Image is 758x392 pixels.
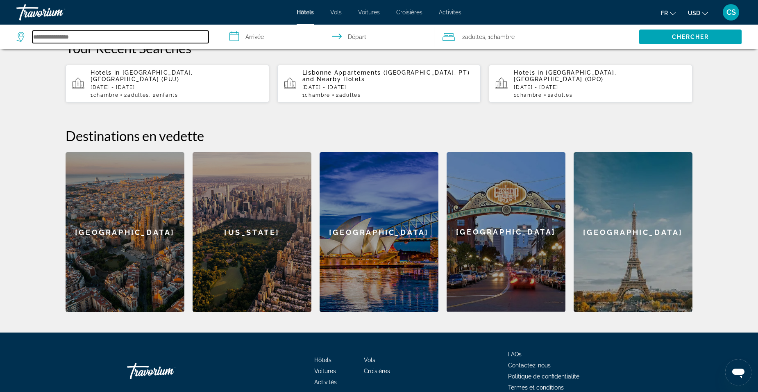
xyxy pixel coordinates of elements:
[91,69,120,76] span: Hotels in
[434,25,639,49] button: Travelers: 2 adults, 0 children
[508,384,564,391] a: Termes et conditions
[32,31,209,43] input: Search hotel destination
[297,9,314,16] a: Hôtels
[193,152,311,312] div: [US_STATE]
[364,368,390,374] a: Croisières
[302,69,470,76] span: Lisbonne Appartements ([GEOGRAPHIC_DATA], PT)
[66,128,692,144] h2: Destinations en vedette
[277,64,481,103] button: Lisbonne Appartements ([GEOGRAPHIC_DATA], PT) and Nearby Hotels[DATE] - [DATE]1Chambre2Adultes
[396,9,422,16] a: Croisières
[302,92,330,98] span: 1
[447,152,565,312] a: San Diego[GEOGRAPHIC_DATA]
[462,31,485,43] span: 2
[127,92,149,98] span: Adultes
[320,152,438,312] a: Sydney[GEOGRAPHIC_DATA]
[16,2,98,23] a: Travorium
[514,69,616,82] span: [GEOGRAPHIC_DATA], [GEOGRAPHIC_DATA] (OPO)
[508,373,579,380] a: Politique de confidentialité
[66,152,184,312] div: [GEOGRAPHIC_DATA]
[514,84,686,90] p: [DATE] - [DATE]
[725,359,751,385] iframe: Bouton de lancement de la fenêtre de messagerie
[490,34,515,40] span: Chambre
[364,357,375,363] a: Vols
[661,7,676,19] button: Change language
[514,92,542,98] span: 1
[127,359,209,383] a: Go Home
[439,9,461,16] a: Activités
[91,92,118,98] span: 1
[302,76,365,82] span: and Nearby Hotels
[465,34,485,40] span: Adultes
[124,92,149,98] span: 2
[314,368,336,374] a: Voitures
[720,4,742,21] button: User Menu
[485,31,515,43] span: , 1
[91,69,193,82] span: [GEOGRAPHIC_DATA], [GEOGRAPHIC_DATA] (PUJ)
[489,64,692,103] button: Hotels in [GEOGRAPHIC_DATA], [GEOGRAPHIC_DATA] (OPO)[DATE] - [DATE]1Chambre2Adultes
[193,152,311,312] a: New York[US_STATE]
[358,9,380,16] a: Voitures
[66,64,269,103] button: Hotels in [GEOGRAPHIC_DATA], [GEOGRAPHIC_DATA] (PUJ)[DATE] - [DATE]1Chambre2Adultes, 2Enfants
[661,10,668,16] span: fr
[336,92,361,98] span: 2
[688,7,708,19] button: Change currency
[508,362,551,369] a: Contactez-nous
[639,30,742,44] button: Search
[672,34,709,40] span: Chercher
[548,92,572,98] span: 2
[91,84,263,90] p: [DATE] - [DATE]
[93,92,119,98] span: Chambre
[221,25,434,49] button: Select check in and out date
[156,92,178,98] span: Enfants
[726,8,736,16] span: CS
[447,152,565,312] div: [GEOGRAPHIC_DATA]
[688,10,700,16] span: USD
[314,357,331,363] a: Hôtels
[508,351,522,358] a: FAQs
[302,84,474,90] p: [DATE] - [DATE]
[320,152,438,312] div: [GEOGRAPHIC_DATA]
[66,152,184,312] a: Barcelona[GEOGRAPHIC_DATA]
[514,69,543,76] span: Hotels in
[551,92,572,98] span: Adultes
[339,92,361,98] span: Adultes
[574,152,692,312] div: [GEOGRAPHIC_DATA]
[330,9,342,16] a: Vols
[517,92,542,98] span: Chambre
[314,379,337,385] a: Activités
[574,152,692,312] a: Paris[GEOGRAPHIC_DATA]
[149,92,178,98] span: , 2
[305,92,330,98] span: Chambre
